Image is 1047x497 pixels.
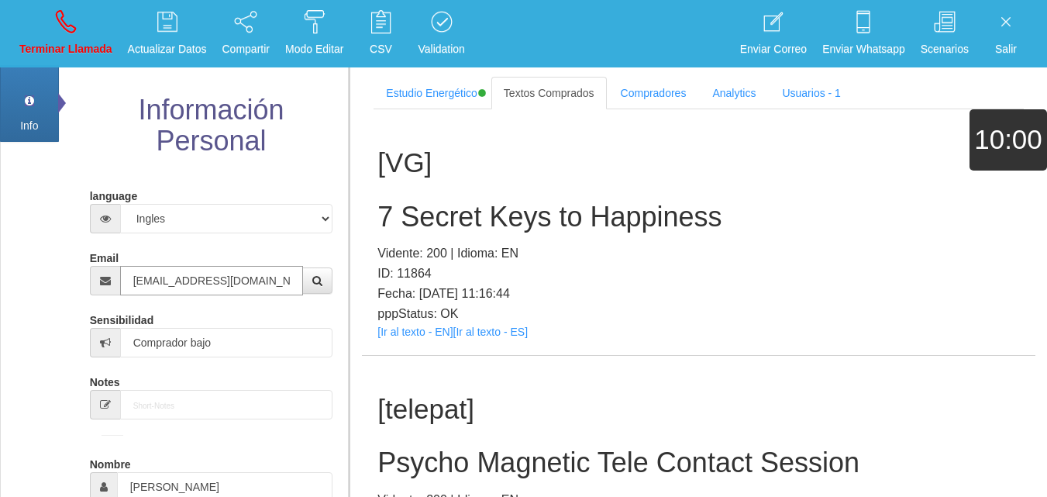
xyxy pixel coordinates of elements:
a: Actualizar Datos [122,5,212,63]
p: Vidente: 200 | Idioma: EN [377,243,1020,264]
a: Usuarios - 1 [770,77,852,109]
a: Analytics [700,77,768,109]
a: Compartir [217,5,275,63]
p: Compartir [222,40,270,58]
h2: 7 Secret Keys to Happiness [377,202,1020,233]
input: Sensibilidad [120,328,333,357]
a: Modo Editar [280,5,349,63]
p: Scenarios [921,40,969,58]
p: Salir [984,40,1028,58]
h1: 10:00 [970,125,1047,155]
a: Estudio Energético [374,77,490,109]
p: pppStatus: OK [377,304,1020,324]
a: Scenarios [915,5,974,63]
label: Notes [90,369,120,390]
p: Fecha: [DATE] 11:16:44 [377,284,1020,304]
h2: Información Personal [86,95,337,156]
a: Enviar Whatsapp [817,5,911,63]
label: Sensibilidad [90,307,153,328]
a: Salir [979,5,1033,63]
p: ID: 11864 [377,264,1020,284]
label: Email [90,245,119,266]
h1: [VG] [377,148,1020,178]
a: [Ir al texto - EN] [377,326,453,338]
a: Enviar Correo [735,5,812,63]
input: Short-Notes [120,390,333,419]
p: Validation [418,40,464,58]
a: Validation [412,5,470,63]
h2: Psycho Magnetic Tele Contact Session [377,447,1020,478]
h1: [telepat] [377,395,1020,425]
p: Enviar Whatsapp [822,40,905,58]
a: Textos Comprados [491,77,607,109]
p: Modo Editar [285,40,343,58]
label: language [90,183,137,204]
p: Enviar Correo [740,40,807,58]
p: CSV [359,40,402,58]
a: [Ir al texto - ES] [453,326,528,338]
a: Compradores [608,77,699,109]
a: Terminar Llamada [14,5,118,63]
p: Actualizar Datos [128,40,207,58]
a: CSV [353,5,408,63]
label: Nombre [90,451,131,472]
input: Correo electrónico [120,266,304,295]
p: Terminar Llamada [19,40,112,58]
